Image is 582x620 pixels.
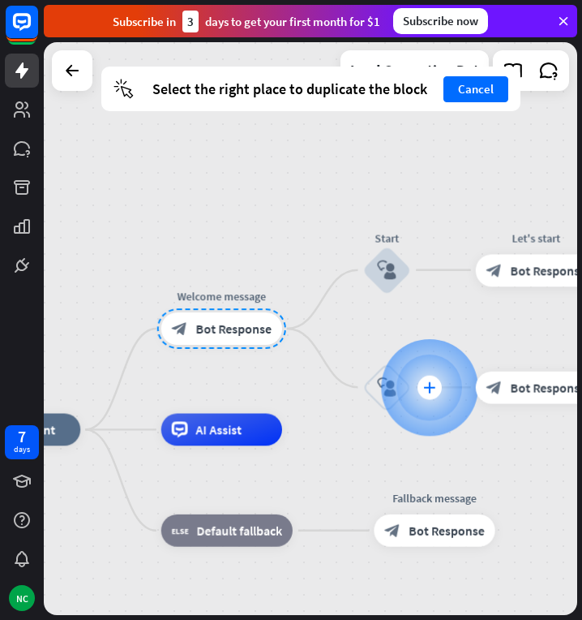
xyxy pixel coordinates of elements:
div: Subscribe now [393,8,488,34]
span: Default fallback [196,523,281,539]
div: 7 [18,429,26,444]
div: Welcome message [149,288,294,304]
i: block_bot_response [486,379,503,395]
span: Bot Response [409,523,485,539]
button: Cancel [443,76,508,102]
div: Subscribe in days to get your first month for $1 [113,11,380,32]
div: Fallback message [362,490,507,506]
div: days [14,444,30,455]
div: Start [339,230,435,246]
div: 3 [182,11,199,32]
i: block_user_input [377,260,396,280]
i: block_bot_response [486,262,503,278]
i: cursor [113,79,134,99]
i: block_user_input [377,377,396,397]
div: Select the right place to duplicate the block [152,80,427,98]
i: block_bot_response [384,523,400,539]
span: AI Assist [195,421,242,437]
div: Lead Generation Bot [350,50,479,91]
i: block_fallback [172,523,189,539]
a: 7 days [5,425,39,459]
button: Open LiveChat chat widget [13,6,62,55]
div: NC [9,585,35,611]
i: plus [423,381,435,393]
